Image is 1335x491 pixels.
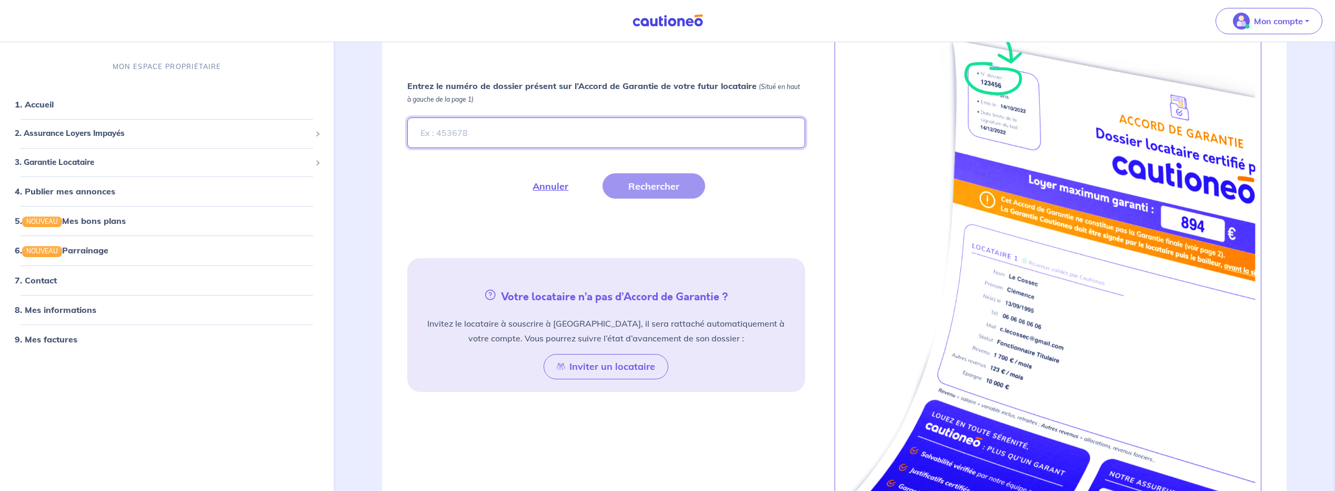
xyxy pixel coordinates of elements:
[407,117,805,148] input: Ex : 453678
[15,99,54,110] a: 1. Accueil
[1216,8,1322,34] button: illu_account_valid_menu.svgMon compte
[407,81,757,91] strong: Entrez le numéro de dossier présent sur l’Accord de Garantie de votre futur locataire
[15,215,126,226] a: 5.NOUVEAUMes bons plans
[15,305,96,315] a: 8. Mes informations
[4,94,329,115] div: 1. Accueil
[544,354,668,379] button: Inviter un locataire
[15,334,77,345] a: 9. Mes factures
[4,240,329,261] div: 6.NOUVEAUParrainage
[4,123,329,144] div: 2. Assurance Loyers Impayés
[4,210,329,231] div: 5.NOUVEAUMes bons plans
[113,62,221,72] p: MON ESPACE PROPRIÉTAIRE
[4,329,329,350] div: 9. Mes factures
[4,270,329,291] div: 7. Contact
[1254,15,1303,27] p: Mon compte
[15,127,311,140] span: 2. Assurance Loyers Impayés
[628,14,707,27] img: Cautioneo
[15,186,115,197] a: 4. Publier mes annonces
[15,246,108,256] a: 6.NOUVEAUParrainage
[1233,13,1250,30] img: illu_account_valid_menu.svg
[407,83,800,103] em: (Situé en haut à gauche de la page 1)
[4,181,329,202] div: 4. Publier mes annonces
[4,152,329,173] div: 3. Garantie Locataire
[507,173,594,199] button: Annuler
[4,299,329,320] div: 8. Mes informations
[15,275,57,286] a: 7. Contact
[15,156,311,169] span: 3. Garantie Locataire
[411,288,800,303] h5: Votre locataire n’a pas d’Accord de Garantie ?
[420,316,792,346] p: Invitez le locataire à souscrire à [GEOGRAPHIC_DATA], il sera rattaché automatiquement à votre co...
